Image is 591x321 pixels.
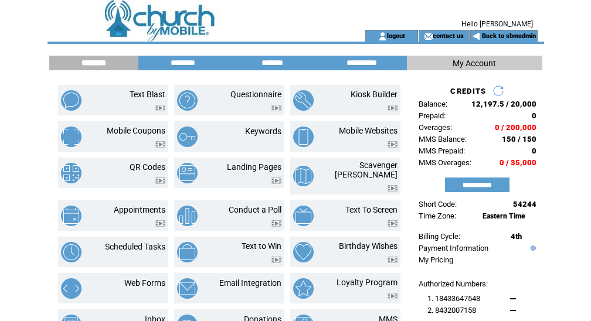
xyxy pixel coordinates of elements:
[472,32,481,41] img: backArrow.gif
[337,278,398,287] a: Loyalty Program
[388,257,398,263] img: video.png
[345,205,398,214] a: Text To Screen
[387,32,405,39] a: logout
[61,127,81,147] img: mobile-coupons.png
[351,90,398,99] a: Kiosk Builder
[177,206,198,226] img: conduct-a-poll.png
[61,242,81,262] img: scheduled-tasks.png
[419,279,488,288] span: Authorized Numbers:
[388,185,398,192] img: video.png
[177,242,198,262] img: text-to-win.png
[105,242,165,251] a: Scheduled Tasks
[388,293,398,299] img: video.png
[453,59,496,68] span: My Account
[293,127,314,147] img: mobile-websites.png
[427,306,476,315] span: 2. 8432007158
[245,127,281,136] a: Keywords
[482,32,536,40] a: Back to sbmadmin
[155,220,165,227] img: video.png
[177,127,198,147] img: keywords.png
[293,90,314,111] img: kiosk-builder.png
[61,278,81,299] img: web-forms.png
[177,163,198,183] img: landing-pages.png
[513,200,536,209] span: 54244
[219,278,281,288] a: Email Integration
[155,141,165,148] img: video.png
[419,146,465,155] span: MMS Prepaid:
[419,100,447,108] span: Balance:
[532,146,536,155] span: 0
[528,245,536,251] img: help.gif
[155,105,165,111] img: video.png
[61,206,81,226] img: appointments.png
[177,278,198,299] img: email-integration.png
[419,158,471,167] span: MMS Overages:
[532,111,536,120] span: 0
[229,205,281,214] a: Conduct a Poll
[130,90,165,99] a: Text Blast
[107,126,165,135] a: Mobile Coupons
[388,220,398,227] img: video.png
[419,135,467,144] span: MMS Balance:
[419,123,452,132] span: Overages:
[500,158,536,167] span: 0 / 35,000
[271,177,281,184] img: video.png
[242,241,281,251] a: Text to Win
[419,111,446,120] span: Prepaid:
[293,278,314,299] img: loyalty-program.png
[177,90,198,111] img: questionnaire.png
[419,232,460,241] span: Billing Cycle:
[483,212,525,220] span: Eastern Time
[61,163,81,183] img: qr-codes.png
[130,162,165,172] a: QR Codes
[388,105,398,111] img: video.png
[502,135,536,144] span: 150 / 150
[293,166,314,186] img: scavenger-hunt.png
[339,241,398,251] a: Birthday Wishes
[124,278,165,288] a: Web Forms
[293,242,314,262] img: birthday-wishes.png
[339,126,398,135] a: Mobile Websites
[419,211,456,220] span: Time Zone:
[335,160,398,179] a: Scavenger [PERSON_NAME]
[424,32,433,41] img: contact_us_icon.gif
[230,90,281,99] a: Questionnaire
[61,90,81,111] img: text-blast.png
[114,205,165,214] a: Appointments
[388,141,398,148] img: video.png
[433,32,464,39] a: contact us
[419,255,453,264] a: My Pricing
[419,244,488,252] a: Payment Information
[271,105,281,111] img: video.png
[450,87,486,95] span: CREDITS
[511,232,522,241] span: 4th
[427,294,480,303] span: 1. 18433647548
[293,206,314,226] img: text-to-screen.png
[419,200,457,209] span: Short Code:
[471,100,536,108] span: 12,197.5 / 20,000
[227,162,281,172] a: Landing Pages
[271,220,281,227] img: video.png
[155,177,165,184] img: video.png
[378,32,387,41] img: account_icon.gif
[271,257,281,263] img: video.png
[495,123,536,132] span: 0 / 200,000
[461,20,533,28] span: Hello [PERSON_NAME]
